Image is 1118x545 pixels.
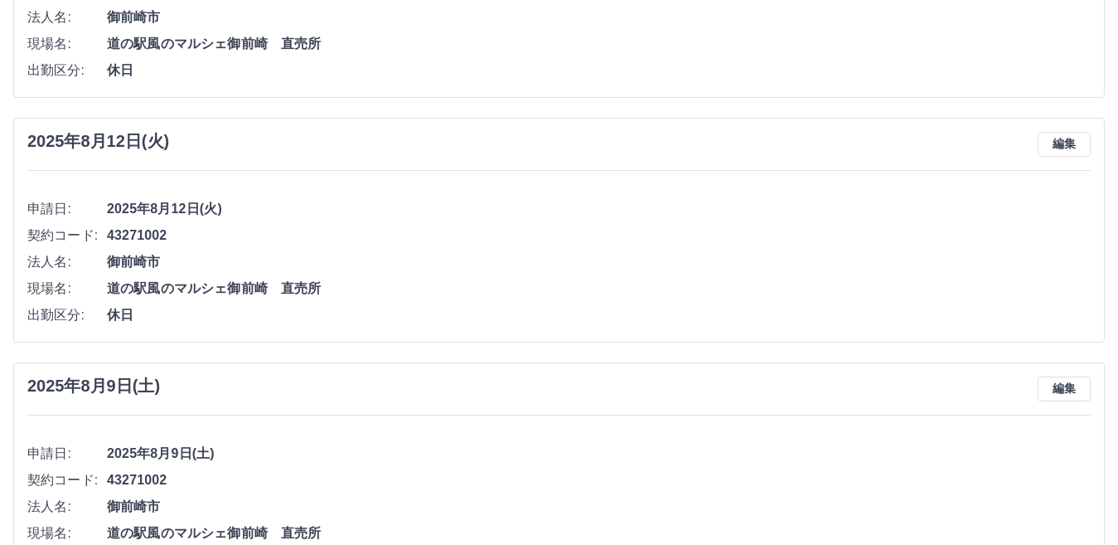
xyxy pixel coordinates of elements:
[107,497,1091,517] span: 御前崎市
[1038,377,1091,401] button: 編集
[107,61,1091,80] span: 休日
[27,132,169,151] h3: 2025年8月12日(火)
[27,444,107,464] span: 申請日:
[107,279,1091,299] span: 道の駅風のマルシェ御前崎 直売所
[27,7,107,27] span: 法人名:
[107,305,1091,325] span: 休日
[1038,132,1091,157] button: 編集
[107,523,1091,543] span: 道の駅風のマルシェ御前崎 直売所
[107,7,1091,27] span: 御前崎市
[27,61,107,80] span: 出勤区分:
[27,226,107,246] span: 契約コード:
[27,199,107,219] span: 申請日:
[27,470,107,490] span: 契約コード:
[107,470,1091,490] span: 43271002
[27,305,107,325] span: 出勤区分:
[27,497,107,517] span: 法人名:
[27,279,107,299] span: 現場名:
[27,34,107,54] span: 現場名:
[27,523,107,543] span: 現場名:
[107,252,1091,272] span: 御前崎市
[107,444,1091,464] span: 2025年8月9日(土)
[27,252,107,272] span: 法人名:
[107,199,1091,219] span: 2025年8月12日(火)
[107,226,1091,246] span: 43271002
[27,377,160,396] h3: 2025年8月9日(土)
[107,34,1091,54] span: 道の駅風のマルシェ御前崎 直売所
